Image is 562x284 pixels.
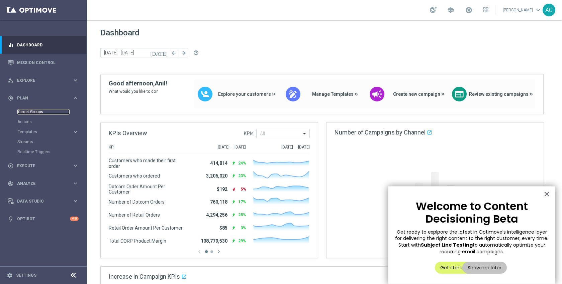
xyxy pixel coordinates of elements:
div: Realtime Triggers [17,147,86,157]
a: [PERSON_NAME] [502,5,543,15]
a: Optibot [17,210,70,228]
i: play_circle_outline [8,163,14,169]
div: Streams [17,137,86,147]
span: Templates [18,130,66,134]
i: keyboard_arrow_right [72,77,79,83]
button: Get started [435,262,473,274]
div: Plan [8,95,72,101]
button: Close [544,189,550,199]
i: keyboard_arrow_right [72,180,79,187]
i: keyboard_arrow_right [72,95,79,101]
span: to automatically optimize your recurring email campaigns. [440,242,547,255]
span: Analyze [17,182,72,186]
a: Streams [17,139,70,145]
span: Execute [17,164,72,168]
span: school [447,6,454,14]
i: equalizer [8,42,14,48]
div: Data Studio [8,198,72,204]
strong: Subject Line Testing [421,242,473,248]
span: keyboard_arrow_down [535,6,542,14]
span: Get ready to explpore the latest in Optimove's intelligence layer for delivering the right conten... [395,229,550,248]
a: Dashboard [17,36,79,54]
div: Target Groups [17,107,86,117]
i: keyboard_arrow_right [72,198,79,204]
i: lightbulb [8,216,14,222]
div: Optibot [8,210,79,228]
button: Show me later [462,262,507,274]
i: keyboard_arrow_right [72,163,79,169]
div: AC [543,4,555,16]
div: Actions [17,117,86,127]
div: Mission Control [8,54,79,71]
div: Analyze [8,181,72,187]
div: Dashboard [8,36,79,54]
span: Explore [17,78,72,82]
i: keyboard_arrow_right [72,129,79,135]
a: Settings [16,273,36,277]
i: track_changes [8,181,14,187]
span: Plan [17,96,72,100]
div: +10 [70,217,79,221]
p: Welcome to Content Decisioning Beta [395,200,548,226]
a: Actions [17,119,70,124]
div: Templates [18,130,72,134]
a: Mission Control [17,54,79,71]
a: Realtime Triggers [17,149,70,155]
i: person_search [8,77,14,83]
a: Target Groups [17,109,70,114]
span: Data Studio [17,199,72,203]
div: Explore [8,77,72,83]
div: Templates [17,127,86,137]
i: gps_fixed [8,95,14,101]
div: Execute [8,163,72,169]
i: settings [7,272,13,278]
